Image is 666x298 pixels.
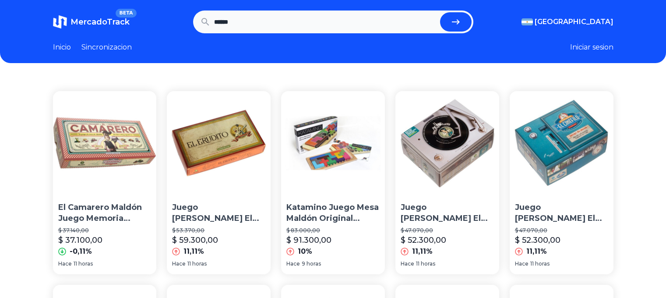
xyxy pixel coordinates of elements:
a: Juego De Mesa El Melomano De MaldonJuego [PERSON_NAME] El Melomano De Maldon$ 47.070,00$ 52.300,0... [395,91,499,274]
p: $ 59.300,00 [172,234,218,246]
img: Juego De Mesa El Erudito De Maldon [167,91,271,195]
span: Hace [401,260,414,267]
p: $ 52.300,00 [515,234,560,246]
span: 11 horas [74,260,93,267]
p: El Camarero Maldón Juego Memoria Adultos Niños Nacional Mozo [58,202,152,224]
img: El Camarero Maldón Juego Memoria Adultos Niños Nacional Mozo [53,91,157,195]
span: 9 horas [302,260,321,267]
a: Juego De Mesa El Cinefilo De MaldonJuego [PERSON_NAME] El Cinefilo De Maldon$ 47.070,00$ 52.300,0... [510,91,613,274]
a: Katamino Juego Mesa Maldón Original Ingenio Solitario ParejaKatamino Juego Mesa Maldón Original I... [281,91,385,274]
span: 11 horas [187,260,207,267]
img: Argentina [522,18,533,25]
img: Juego De Mesa El Cinefilo De Maldon [510,91,613,195]
button: Iniciar sesion [570,42,613,53]
span: Hace [172,260,186,267]
a: MercadoTrackBETA [53,15,130,29]
p: $ 52.300,00 [401,234,446,246]
a: Sincronizacion [81,42,132,53]
p: 11,11% [412,246,433,257]
p: Katamino Juego Mesa Maldón Original Ingenio Solitario [PERSON_NAME] [286,202,380,224]
span: Hace [286,260,300,267]
span: [GEOGRAPHIC_DATA] [535,17,613,27]
a: Juego De Mesa El Erudito De MaldonJuego [PERSON_NAME] El Erudito De Maldon$ 53.370,00$ 59.300,001... [167,91,271,274]
button: [GEOGRAPHIC_DATA] [522,17,613,27]
p: $ 47.070,00 [401,227,494,234]
p: Juego [PERSON_NAME] El Melomano De Maldon [401,202,494,224]
p: 11,11% [183,246,204,257]
img: Katamino Juego Mesa Maldón Original Ingenio Solitario Pareja [281,91,385,195]
p: Juego [PERSON_NAME] El Erudito De Maldon [172,202,265,224]
p: $ 91.300,00 [286,234,331,246]
a: Inicio [53,42,71,53]
p: 11,11% [526,246,547,257]
span: Hace [58,260,72,267]
span: BETA [116,9,136,18]
span: MercadoTrack [70,17,130,27]
p: $ 37.140,00 [58,227,152,234]
p: $ 47.070,00 [515,227,608,234]
p: $ 53.370,00 [172,227,265,234]
p: 10% [298,246,312,257]
img: Juego De Mesa El Melomano De Maldon [395,91,499,195]
a: El Camarero Maldón Juego Memoria Adultos Niños Nacional MozoEl Camarero Maldón Juego Memoria Adul... [53,91,157,274]
p: -0,11% [70,246,92,257]
span: 11 horas [530,260,550,267]
p: Juego [PERSON_NAME] El Cinefilo De Maldon [515,202,608,224]
span: 11 horas [416,260,435,267]
p: $ 37.100,00 [58,234,102,246]
img: MercadoTrack [53,15,67,29]
p: $ 83.000,00 [286,227,380,234]
span: Hace [515,260,529,267]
